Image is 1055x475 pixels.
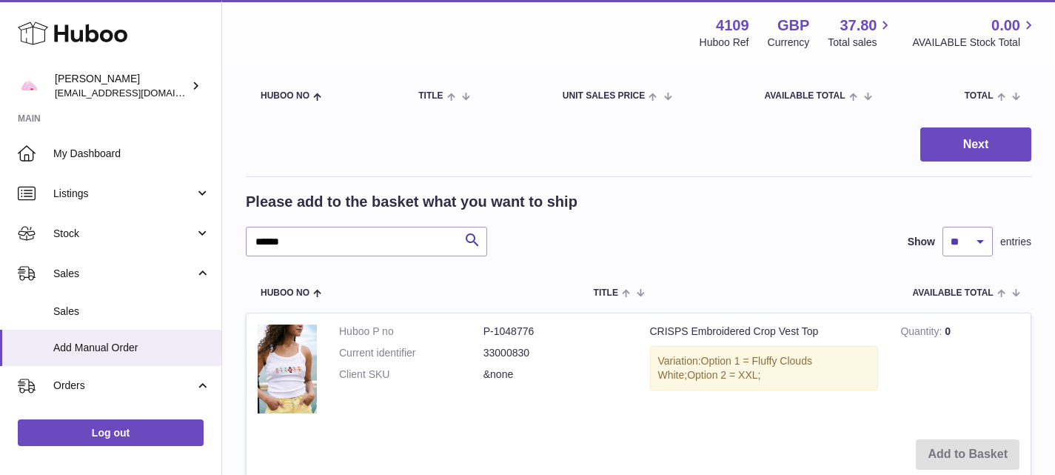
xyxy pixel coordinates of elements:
span: entries [1000,235,1031,249]
span: Unit Sales Price [563,91,645,101]
span: Sales [53,305,210,319]
div: Currency [768,36,810,50]
span: 0.00 [991,16,1020,36]
span: AVAILABLE Total [913,288,994,298]
span: Huboo no [261,288,309,298]
div: [PERSON_NAME] [55,72,188,100]
span: Listings [53,187,195,201]
h2: Please add to the basket what you want to ship [246,192,577,212]
span: Orders [53,379,195,393]
div: Huboo Ref [700,36,749,50]
span: Total sales [828,36,894,50]
span: Option 2 = XXL; [687,369,760,381]
label: Show [908,235,935,249]
td: CRISPS Embroidered Crop Vest Top [639,313,890,428]
span: [EMAIL_ADDRESS][DOMAIN_NAME] [55,87,218,99]
a: 0.00 AVAILABLE Stock Total [912,16,1037,50]
dt: Client SKU [339,368,483,382]
td: 0 [889,313,1031,428]
div: Variation: [650,346,879,391]
dd: 33000830 [483,346,628,360]
img: hello@limpetstore.com [18,75,40,97]
strong: Quantity [900,325,945,341]
span: Huboo no [261,91,309,101]
span: AVAILABLE Stock Total [912,36,1037,50]
dd: P-1048776 [483,325,628,339]
span: 37.80 [840,16,877,36]
strong: GBP [777,16,809,36]
span: Stock [53,227,195,241]
a: 37.80 Total sales [828,16,894,50]
dd: &none [483,368,628,382]
span: My Dashboard [53,147,210,161]
span: Add Manual Order [53,341,210,355]
img: CRISPS Embroidered Crop Vest Top [258,325,317,413]
dt: Huboo P no [339,325,483,339]
span: Total [965,91,994,101]
span: Option 1 = Fluffy Clouds White; [658,355,812,381]
span: Title [418,91,443,101]
button: Next [920,127,1031,162]
span: AVAILABLE Total [764,91,845,101]
a: Log out [18,419,204,446]
span: Title [594,288,618,298]
strong: 4109 [716,16,749,36]
span: Sales [53,267,195,281]
dt: Current identifier [339,346,483,360]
